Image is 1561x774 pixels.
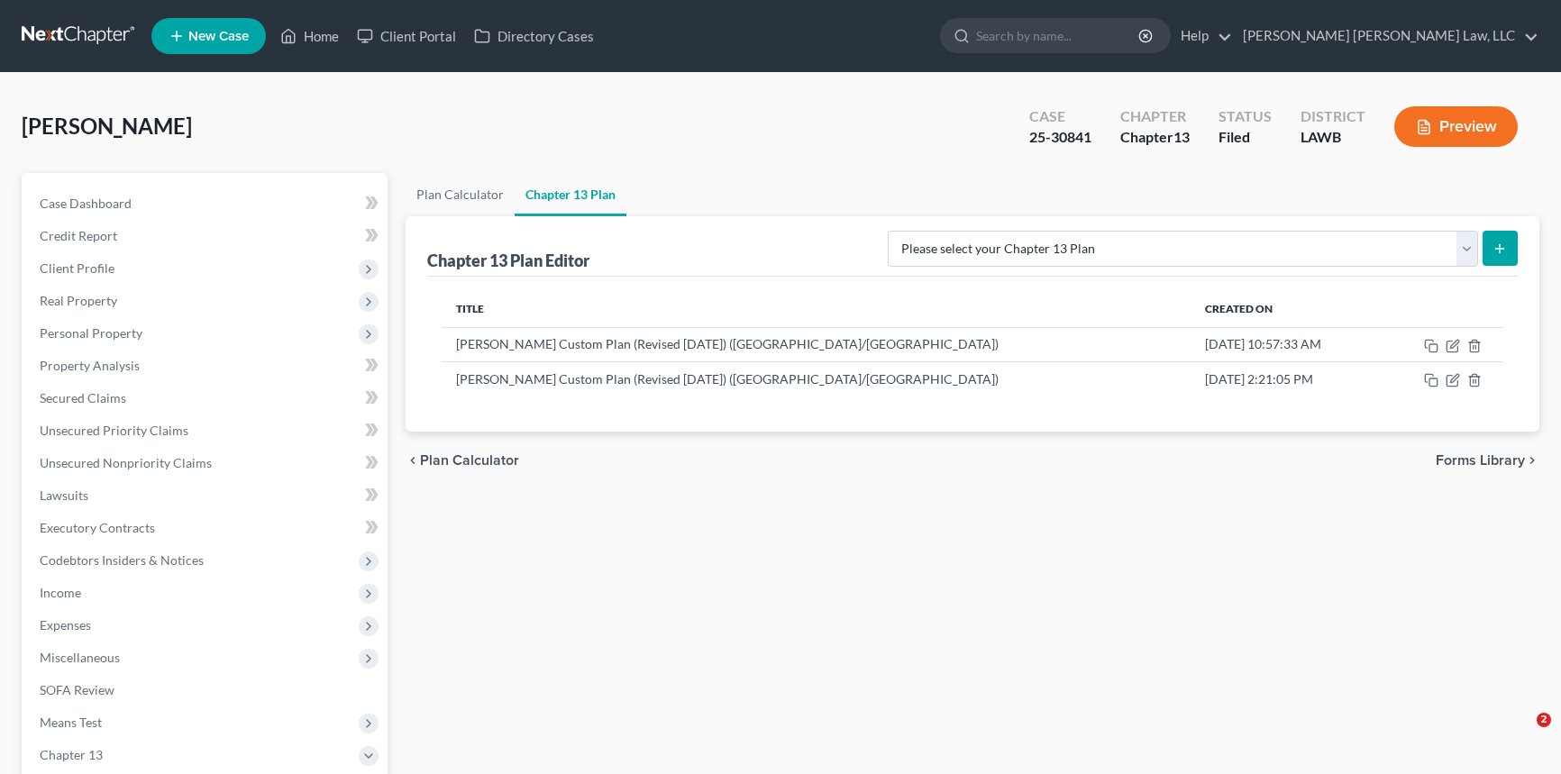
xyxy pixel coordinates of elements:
a: Client Portal [348,20,465,52]
div: District [1301,106,1365,127]
span: Lawsuits [40,487,88,503]
span: Personal Property [40,325,142,341]
a: Executory Contracts [25,512,388,544]
div: Filed [1219,127,1272,148]
td: [DATE] 10:57:33 AM [1191,327,1381,361]
i: chevron_right [1525,453,1539,468]
span: Unsecured Nonpriority Claims [40,455,212,470]
a: Help [1172,20,1232,52]
span: Expenses [40,617,91,633]
div: Status [1219,106,1272,127]
span: New Case [188,30,249,43]
span: Unsecured Priority Claims [40,423,188,438]
span: Chapter 13 [40,747,103,762]
span: [PERSON_NAME] [22,113,192,139]
span: Means Test [40,715,102,730]
span: Client Profile [40,260,114,276]
iframe: Intercom live chat [1500,713,1543,756]
span: Codebtors Insiders & Notices [40,552,204,568]
div: 25-30841 [1029,127,1091,148]
span: SOFA Review [40,682,114,697]
span: Miscellaneous [40,650,120,665]
td: [PERSON_NAME] Custom Plan (Revised [DATE]) ([GEOGRAPHIC_DATA]/[GEOGRAPHIC_DATA]) [442,327,1191,361]
span: Executory Contracts [40,520,155,535]
span: Forms Library [1436,453,1525,468]
input: Search by name... [976,19,1141,52]
button: Preview [1394,106,1518,147]
i: chevron_left [406,453,420,468]
a: Home [271,20,348,52]
th: Created On [1191,291,1381,327]
a: Unsecured Nonpriority Claims [25,447,388,479]
div: LAWB [1301,127,1365,148]
a: [PERSON_NAME] [PERSON_NAME] Law, LLC [1234,20,1538,52]
a: Directory Cases [465,20,603,52]
a: Chapter 13 Plan [515,173,626,216]
div: Case [1029,106,1091,127]
a: Credit Report [25,220,388,252]
div: Chapter 13 Plan Editor [427,250,589,271]
span: 2 [1537,713,1551,727]
span: Plan Calculator [420,453,519,468]
a: Unsecured Priority Claims [25,414,388,447]
a: SOFA Review [25,674,388,706]
span: 13 [1173,128,1190,145]
div: Chapter [1120,106,1190,127]
a: Property Analysis [25,350,388,382]
a: Case Dashboard [25,187,388,220]
button: chevron_left Plan Calculator [406,453,519,468]
a: Plan Calculator [406,173,515,216]
span: Income [40,585,81,600]
a: Secured Claims [25,382,388,414]
span: Credit Report [40,228,117,243]
a: Lawsuits [25,479,388,512]
td: [PERSON_NAME] Custom Plan (Revised [DATE]) ([GEOGRAPHIC_DATA]/[GEOGRAPHIC_DATA]) [442,361,1191,396]
span: Property Analysis [40,358,140,373]
span: Real Property [40,293,117,308]
button: Forms Library chevron_right [1436,453,1539,468]
span: Secured Claims [40,390,126,405]
div: Chapter [1120,127,1190,148]
td: [DATE] 2:21:05 PM [1191,361,1381,396]
th: Title [442,291,1191,327]
span: Case Dashboard [40,196,132,211]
